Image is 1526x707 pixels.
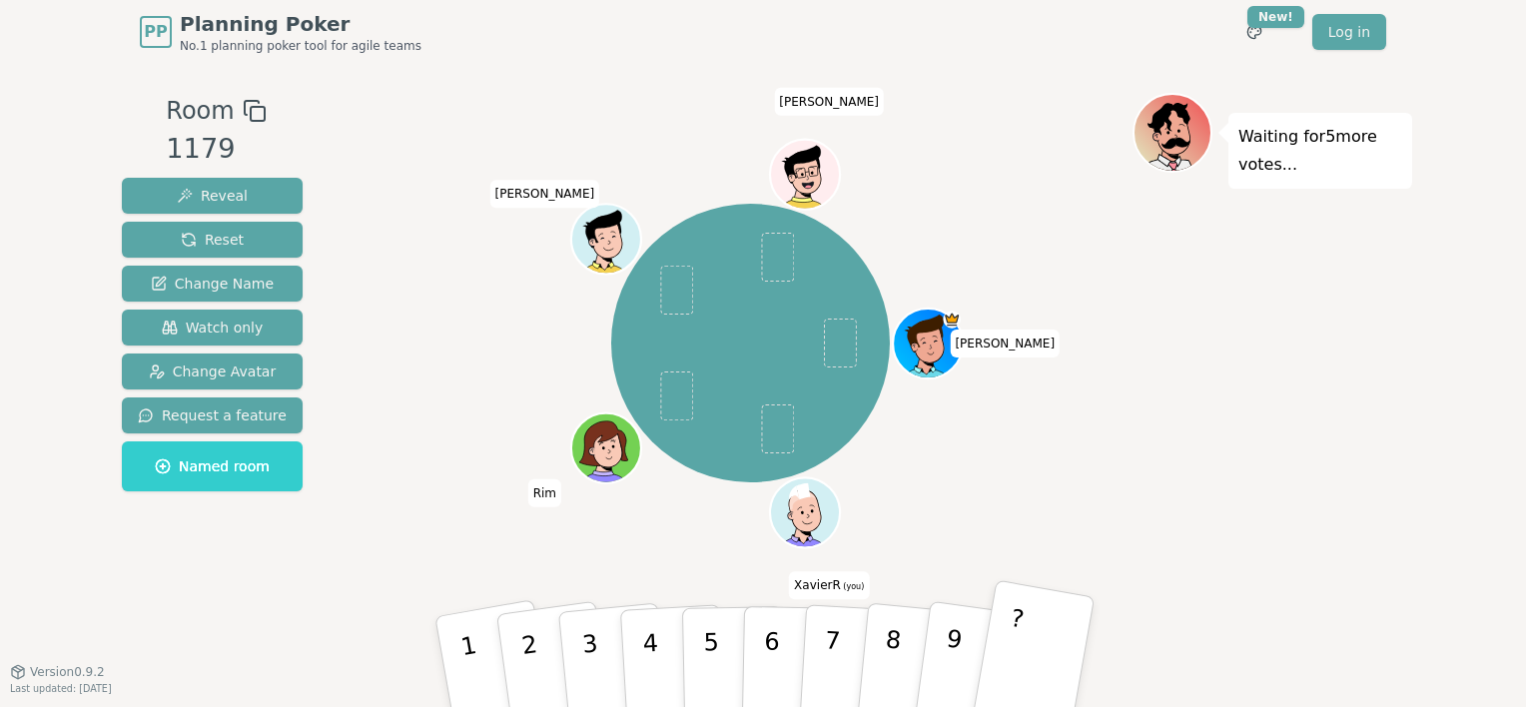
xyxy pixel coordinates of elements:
[180,38,421,54] span: No.1 planning poker tool for agile teams
[528,478,561,506] span: Click to change your name
[841,582,865,591] span: (you)
[1238,123,1402,179] p: Waiting for 5 more votes...
[950,330,1060,357] span: Click to change your name
[789,571,869,599] span: Click to change your name
[180,10,421,38] span: Planning Poker
[10,683,112,694] span: Last updated: [DATE]
[1236,14,1272,50] button: New!
[122,310,303,346] button: Watch only
[122,266,303,302] button: Change Name
[166,93,234,129] span: Room
[122,222,303,258] button: Reset
[181,230,244,250] span: Reset
[122,353,303,389] button: Change Avatar
[140,10,421,54] a: PPPlanning PokerNo.1 planning poker tool for agile teams
[166,129,266,170] div: 1179
[773,479,839,545] button: Click to change your avatar
[10,664,105,680] button: Version0.9.2
[177,186,248,206] span: Reveal
[1247,6,1304,28] div: New!
[155,456,270,476] span: Named room
[151,274,274,294] span: Change Name
[122,441,303,491] button: Named room
[1312,14,1386,50] a: Log in
[149,361,277,381] span: Change Avatar
[490,180,600,208] span: Click to change your name
[122,397,303,433] button: Request a feature
[144,20,167,44] span: PP
[122,178,303,214] button: Reveal
[944,311,962,329] span: Arthur is the host
[774,87,884,115] span: Click to change your name
[162,318,264,338] span: Watch only
[30,664,105,680] span: Version 0.9.2
[138,405,287,425] span: Request a feature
